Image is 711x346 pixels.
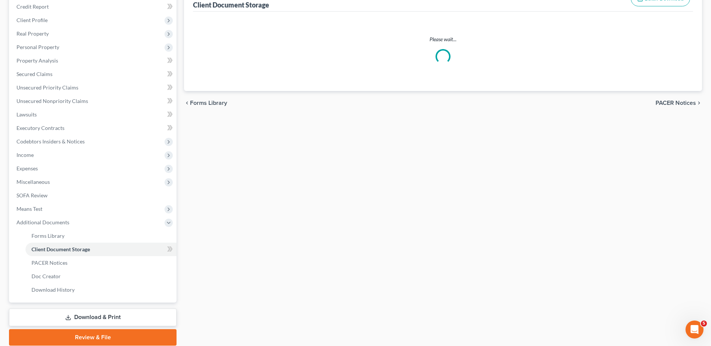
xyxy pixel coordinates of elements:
[656,100,696,106] span: PACER Notices
[16,98,88,104] span: Unsecured Nonpriority Claims
[16,84,78,91] span: Unsecured Priority Claims
[16,206,42,212] span: Means Test
[16,57,58,64] span: Property Analysis
[16,165,38,172] span: Expenses
[16,44,59,50] span: Personal Property
[25,243,177,256] a: Client Document Storage
[16,125,64,131] span: Executory Contracts
[31,259,67,266] span: PACER Notices
[25,270,177,283] a: Doc Creator
[25,256,177,270] a: PACER Notices
[31,273,61,279] span: Doc Creator
[195,36,692,43] p: Please wait...
[184,100,227,106] button: chevron_left Forms Library
[10,121,177,135] a: Executory Contracts
[16,111,37,118] span: Lawsuits
[9,329,177,346] a: Review & File
[9,309,177,326] a: Download & Print
[16,3,49,10] span: Credit Report
[10,189,177,202] a: SOFA Review
[193,0,269,9] div: Client Document Storage
[10,67,177,81] a: Secured Claims
[656,100,702,106] button: PACER Notices chevron_right
[16,152,34,158] span: Income
[190,100,227,106] span: Forms Library
[25,283,177,297] a: Download History
[16,30,49,37] span: Real Property
[16,17,48,23] span: Client Profile
[16,179,50,185] span: Miscellaneous
[31,286,75,293] span: Download History
[16,71,52,77] span: Secured Claims
[184,100,190,106] i: chevron_left
[25,229,177,243] a: Forms Library
[31,233,64,239] span: Forms Library
[696,100,702,106] i: chevron_right
[686,321,704,339] iframe: Intercom live chat
[16,192,48,198] span: SOFA Review
[16,138,85,145] span: Codebtors Insiders & Notices
[701,321,707,327] span: 5
[10,108,177,121] a: Lawsuits
[10,94,177,108] a: Unsecured Nonpriority Claims
[16,219,69,225] span: Additional Documents
[31,246,90,252] span: Client Document Storage
[10,81,177,94] a: Unsecured Priority Claims
[10,54,177,67] a: Property Analysis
